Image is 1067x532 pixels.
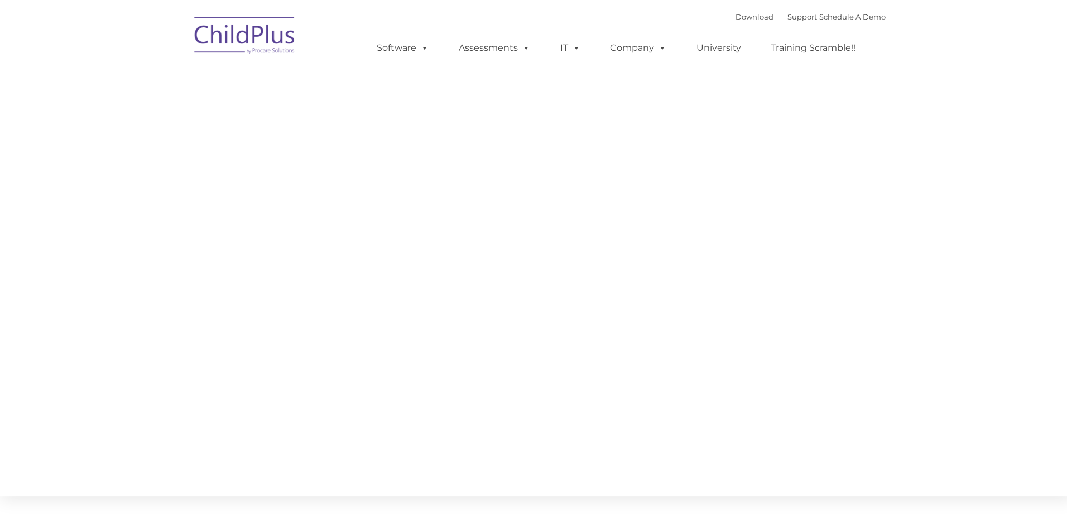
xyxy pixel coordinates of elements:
a: Assessments [444,36,538,59]
img: ChildPlus by Procare Solutions [188,9,299,65]
font: | [730,12,879,21]
a: Schedule A Demo [814,12,879,21]
a: Support [782,12,811,21]
a: Company [595,36,673,59]
a: Download [730,12,768,21]
a: Training Scramble!! [754,36,861,59]
a: Software [363,36,437,59]
a: IT [545,36,588,59]
a: University [680,36,747,59]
